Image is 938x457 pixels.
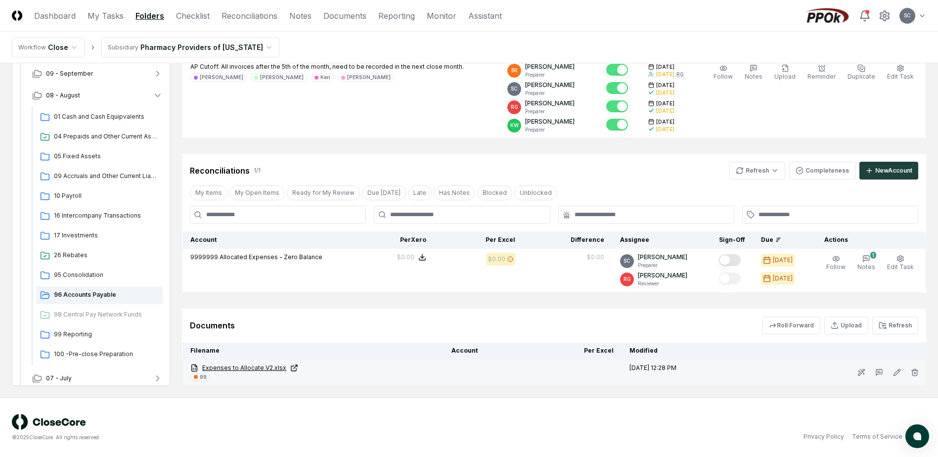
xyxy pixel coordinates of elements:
[857,263,875,271] span: Notes
[656,118,674,126] span: [DATE]
[656,107,674,115] div: [DATE]
[190,235,338,244] div: Account
[190,364,436,372] a: Expenses to Allocate V2.xlsx
[36,187,163,205] a: 10 Payroll
[804,8,851,24] img: PPOk logo
[656,63,674,71] span: [DATE]
[12,414,86,430] img: logo
[887,263,914,271] span: Edit Task
[254,166,261,175] div: 1 / 1
[826,263,846,271] span: Follow
[34,10,76,22] a: Dashboard
[510,122,519,129] span: KW
[434,185,475,200] button: Has Notes
[824,317,868,334] button: Upload
[54,350,159,359] span: 100 -Pre-close Preparation
[638,271,687,280] p: [PERSON_NAME]
[805,62,838,83] button: Reminder
[905,424,929,448] button: atlas-launcher
[24,85,171,106] button: 08 - August
[533,342,622,360] th: Per Excel
[622,360,754,386] td: [DATE] 12:28 PM
[54,172,159,181] span: 09 Accruals and Other Current Liabilities
[525,99,575,108] p: [PERSON_NAME]
[855,253,877,274] button: 1Notes
[36,128,163,146] a: 04 Prepaids and Other Current Assets
[848,73,875,80] span: Duplicate
[852,432,902,441] a: Terms of Service
[511,103,518,111] span: RG
[36,326,163,344] a: 99 Reporting
[24,367,171,389] button: 07 - July
[408,185,432,200] button: Late
[525,62,575,71] p: [PERSON_NAME]
[323,10,366,22] a: Documents
[320,74,330,81] div: Keri
[762,317,820,334] button: Roll Forward
[525,117,575,126] p: [PERSON_NAME]
[714,73,733,80] span: Follow
[229,185,285,200] button: My Open Items
[807,73,836,80] span: Reminder
[362,185,406,200] button: Due Today
[54,132,159,141] span: 04 Prepaids and Other Current Assets
[54,310,159,319] span: 98 Central Pay Network Funds
[378,10,415,22] a: Reporting
[514,185,557,200] button: Unblocked
[289,10,312,22] a: Notes
[190,253,218,261] span: 9999999
[135,10,164,22] a: Folders
[745,73,762,80] span: Notes
[624,257,630,265] span: SC
[12,10,22,21] img: Logo
[260,74,304,81] div: [PERSON_NAME]
[711,231,753,249] th: Sign-Off
[859,162,918,180] button: NewAccount
[190,320,235,331] div: Documents
[347,74,391,81] div: [PERSON_NAME]
[904,12,911,19] span: SC
[444,342,532,360] th: Account
[54,290,159,299] span: 96 Accounts Payable
[729,162,785,180] button: Refresh
[24,63,171,85] button: 09 - September
[468,10,502,22] a: Assistant
[656,82,674,89] span: [DATE]
[200,74,243,81] div: [PERSON_NAME]
[612,231,711,249] th: Assignee
[719,254,741,266] button: Mark complete
[397,253,426,262] button: $0.00
[624,275,631,283] span: RG
[525,126,575,134] p: Preparer
[824,253,848,274] button: Follow
[222,10,277,22] a: Reconciliations
[36,286,163,304] a: 96 Accounts Payable
[46,91,80,100] span: 08 - August
[182,342,444,360] th: Filename
[12,434,469,441] div: © 2025 CloseCore. All rights reserved.
[88,10,124,22] a: My Tasks
[36,108,163,126] a: 01 Cash and Cash Equipvalents
[511,67,518,74] span: BR
[54,191,159,200] span: 10 Payroll
[816,235,918,244] div: Actions
[773,274,793,283] div: [DATE]
[789,162,855,180] button: Completeness
[898,7,916,25] button: SC
[656,100,674,107] span: [DATE]
[36,148,163,166] a: 05 Fixed Assets
[887,73,914,80] span: Edit Task
[12,38,279,57] nav: breadcrumb
[54,330,159,339] span: 99 Reporting
[525,108,575,115] p: Preparer
[774,73,796,80] span: Upload
[36,227,163,245] a: 17 Investments
[54,271,159,279] span: 95 Consolidation
[772,62,798,83] button: Upload
[638,262,687,269] p: Preparer
[743,62,764,83] button: Notes
[36,346,163,364] a: 100 -Pre-close Preparation
[176,10,210,22] a: Checklist
[606,82,628,94] button: Mark complete
[656,89,674,96] div: [DATE]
